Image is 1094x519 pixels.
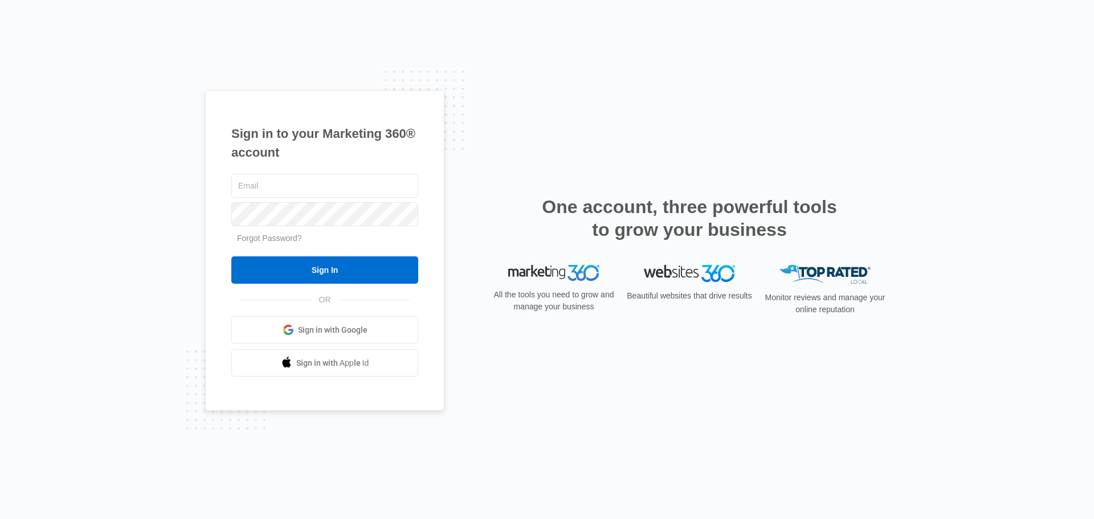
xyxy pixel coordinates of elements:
[779,265,871,284] img: Top Rated Local
[231,256,418,284] input: Sign In
[490,289,618,313] p: All the tools you need to grow and manage your business
[538,195,840,241] h2: One account, three powerful tools to grow your business
[626,290,753,302] p: Beautiful websites that drive results
[761,292,889,316] p: Monitor reviews and manage your online reputation
[231,174,418,198] input: Email
[237,234,302,243] a: Forgot Password?
[644,265,735,281] img: Websites 360
[231,124,418,162] h1: Sign in to your Marketing 360® account
[508,265,599,281] img: Marketing 360
[231,349,418,377] a: Sign in with Apple Id
[231,316,418,344] a: Sign in with Google
[311,294,339,306] span: OR
[298,324,368,336] span: Sign in with Google
[296,357,369,369] span: Sign in with Apple Id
